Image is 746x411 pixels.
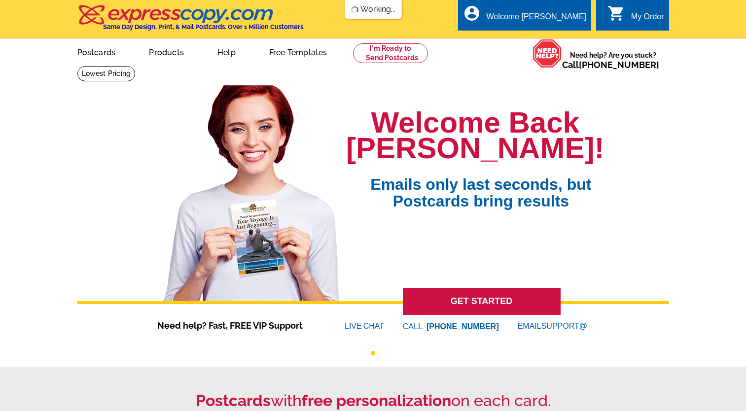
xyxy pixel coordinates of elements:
a: Postcards [62,40,132,63]
a: [PHONE_NUMBER] [579,60,659,70]
strong: free personalization [302,391,451,410]
span: Call [562,60,659,70]
strong: Postcards [196,391,271,410]
a: Help [202,40,251,63]
span: Emails only last seconds, but Postcards bring results [357,161,604,209]
a: Products [133,40,200,63]
span: Need help? Fast, FREE VIP Support [157,319,315,332]
h1: Welcome Back [PERSON_NAME]! [346,110,604,161]
div: Welcome [PERSON_NAME] [487,12,586,26]
i: shopping_cart [607,4,625,22]
font: SUPPORT@ [541,320,589,332]
i: account_circle [463,4,481,22]
img: welcome-back-logged-in.png [157,85,346,301]
a: Free Templates [253,40,343,63]
h4: Same Day Design, Print, & Mail Postcards. Over 1 Million Customers. [103,23,305,31]
span: Need help? Are you stuck? [562,50,664,70]
img: help [533,39,562,68]
div: My Order [631,12,664,26]
a: GET STARTED [403,288,561,315]
h2: with on each card. [77,391,669,410]
a: shopping_cart My Order [607,11,664,23]
a: Same Day Design, Print, & Mail Postcards. Over 1 Million Customers. [77,12,305,31]
button: 1 of 1 [371,351,375,355]
font: LIVE [345,320,363,332]
a: LIVECHAT [345,322,384,330]
img: loading... [351,6,358,14]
